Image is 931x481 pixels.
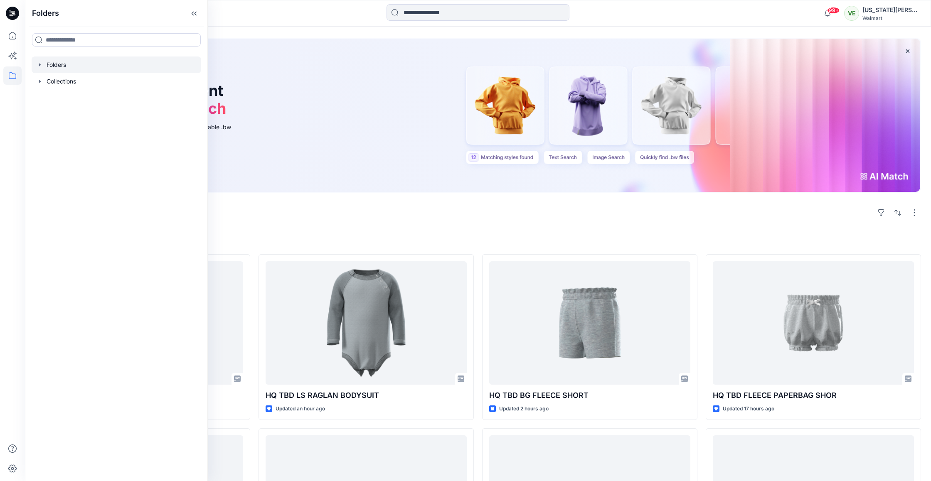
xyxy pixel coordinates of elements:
a: HQ TBD LS RAGLAN BODYSUIT [266,261,467,385]
p: Updated 2 hours ago [499,405,549,413]
p: Updated 17 hours ago [723,405,774,413]
div: Walmart [862,15,921,21]
p: Updated an hour ago [276,405,325,413]
div: VE [844,6,859,21]
p: HQ TBD FLEECE PAPERBAG SHOR [713,390,914,401]
h4: Styles [35,236,921,246]
a: HQ TBD FLEECE PAPERBAG SHOR [713,261,914,385]
a: HQ TBD BG FLEECE SHORT [489,261,690,385]
div: [US_STATE][PERSON_NAME] [862,5,921,15]
span: 99+ [827,7,840,14]
p: HQ TBD BG FLEECE SHORT [489,390,690,401]
p: HQ TBD LS RAGLAN BODYSUIT [266,390,467,401]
